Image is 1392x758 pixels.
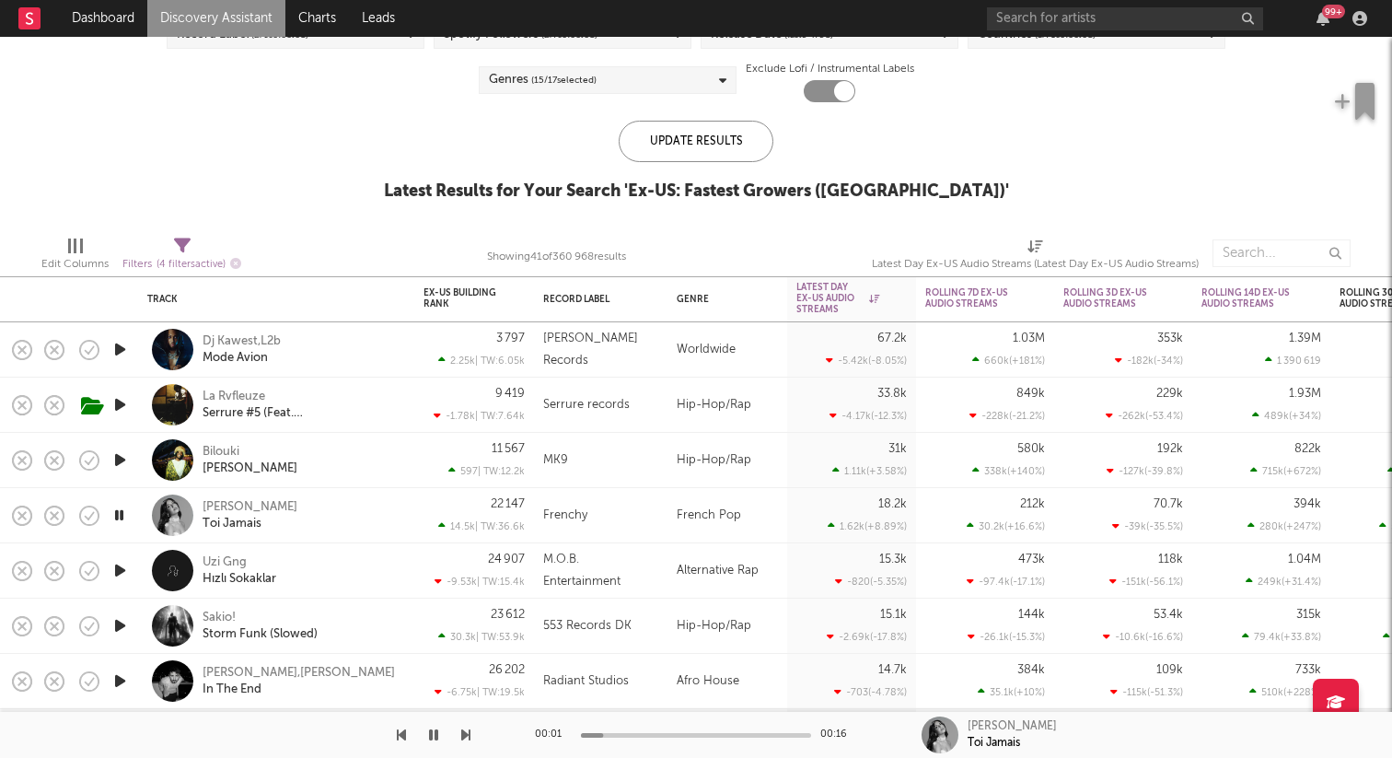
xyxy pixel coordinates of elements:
div: -5.42k ( -8.05 % ) [826,355,907,367]
div: 3 797 [496,332,525,344]
div: 580k [1017,443,1045,455]
input: Search... [1212,239,1351,267]
div: Latest Day Ex-US Audio Streams (Latest Day Ex-US Audio Streams) [872,230,1199,284]
div: -151k ( -56.1 % ) [1109,576,1183,588]
div: 353k [1157,332,1183,344]
label: Exclude Lofi / Instrumental Labels [746,58,914,80]
div: 733k [1295,664,1321,676]
div: 15.3k [879,554,907,566]
div: 00:01 [535,724,572,746]
div: 33.8k [877,388,907,400]
div: Genres [489,69,597,91]
div: 510k ( +228 % ) [1249,686,1321,698]
div: Mode Avion [203,350,268,367]
div: 1.62k ( +8.89 % ) [828,520,907,532]
div: Toi Jamais [968,735,1020,752]
div: -115k ( -51.3 % ) [1110,686,1183,698]
div: -97.4k ( -17.1 % ) [967,576,1045,588]
div: Filters(4 filters active) [122,230,241,284]
div: 109k [1156,664,1183,676]
div: M.O.B. Entertainment [543,549,658,593]
div: 1 390 619 [1265,355,1321,367]
div: 22 147 [491,498,525,510]
div: Storm Funk (Slowed) [203,626,318,643]
div: 67.2k [877,332,907,344]
div: -26.1k ( -15.3 % ) [968,631,1045,643]
div: 26 202 [489,664,525,676]
div: 280k ( +247 % ) [1247,520,1321,532]
div: 1.93M [1289,388,1321,400]
div: 1.39M [1289,332,1321,344]
div: 30.2k ( +16.6 % ) [967,520,1045,532]
span: ( 15 / 17 selected) [531,69,597,91]
div: -39k ( -35.5 % ) [1112,520,1183,532]
div: 79.4k ( +33.8 % ) [1242,631,1321,643]
div: Frenchy [543,505,587,527]
div: Ex-US Building Rank [423,287,497,309]
a: Dj Kawest,L2b [203,333,281,350]
div: 229k [1156,388,1183,400]
div: 24 907 [488,554,525,566]
input: Search for artists [987,7,1263,30]
div: -127k ( -39.8 % ) [1107,465,1183,477]
a: Toi Jamais [203,516,261,532]
div: 394k [1293,498,1321,510]
div: Worldwide [667,322,787,378]
div: 18.2k [878,498,907,510]
div: 23 612 [491,609,525,621]
div: 1.11k ( +3.58 % ) [832,465,907,477]
div: 489k ( +34 % ) [1252,410,1321,422]
div: Afro House [667,654,787,709]
div: [PERSON_NAME] [968,718,1057,735]
div: 212k [1020,498,1045,510]
div: 822k [1294,443,1321,455]
div: 192k [1157,443,1183,455]
div: Genre [677,294,769,305]
div: -703 ( -4.78 % ) [834,686,907,698]
div: -9.53k | TW: 15.4k [423,576,525,588]
div: Bilouki [203,444,239,461]
div: Update Results [619,121,773,162]
div: 849k [1016,388,1045,400]
a: [PERSON_NAME] [203,499,297,516]
div: -182k ( -34 % ) [1115,355,1183,367]
div: 597 | TW: 12.2k [423,465,525,477]
div: [PERSON_NAME] [203,461,297,477]
div: 1.03M [1013,332,1045,344]
div: -1.78k | TW: 7.64k [423,410,525,422]
div: 384k [1017,664,1045,676]
div: Filters [122,253,241,276]
div: -10.6k ( -16.6 % ) [1103,631,1183,643]
a: Serrure #5 (Feat. [GEOGRAPHIC_DATA]) [203,405,400,422]
div: 338k ( +140 % ) [972,465,1045,477]
div: Edit Columns [41,253,109,275]
div: Hip-Hop/Rap [667,378,787,433]
div: Rolling 14D Ex-US Audio Streams [1201,287,1293,309]
div: Showing 41 of 360 968 results [487,230,626,284]
div: 715k ( +672 % ) [1250,465,1321,477]
div: -228k ( -21.2 % ) [969,410,1045,422]
div: -4.17k ( -12.3 % ) [829,410,907,422]
div: Hızlı Sokaklar [203,571,276,588]
div: 2.25k | TW: 6.05k [423,355,525,367]
a: Uzi Gng [203,554,247,571]
div: -820 ( -5.35 % ) [835,576,907,588]
a: La Rvfleuze [203,389,265,405]
div: Sakio! [203,610,236,626]
div: 11 567 [492,443,525,455]
div: Latest Results for Your Search ' Ex-US: Fastest Growers ([GEOGRAPHIC_DATA]) ' [384,181,1009,203]
span: ( 4 filters active) [157,260,226,270]
div: 9 419 [495,388,525,400]
a: [PERSON_NAME],[PERSON_NAME] [203,665,395,682]
div: 35.1k ( +10 % ) [978,686,1045,698]
div: 553 Records DK [543,615,632,637]
div: 660k ( +181 % ) [972,355,1045,367]
div: Showing 41 of 360 968 results [487,246,626,268]
div: French Pop [667,488,787,543]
